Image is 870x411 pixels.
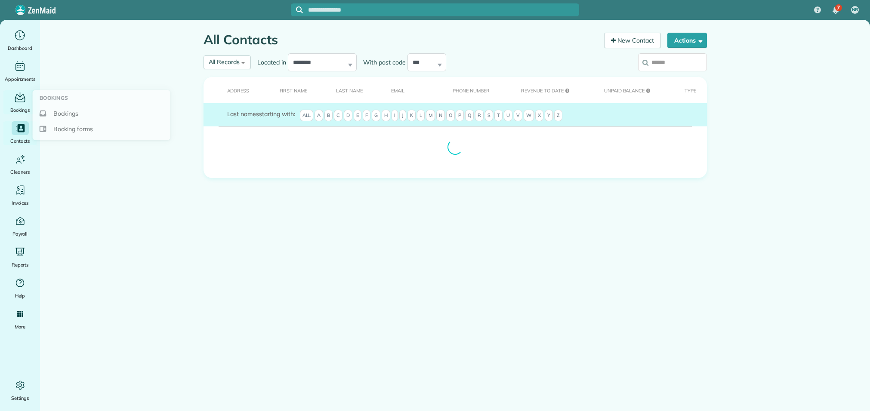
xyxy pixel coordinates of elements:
span: T [494,110,503,122]
th: Phone number [439,77,508,103]
span: H [382,110,390,122]
th: Unpaid Balance [591,77,671,103]
a: Bookings [36,106,167,121]
span: M [426,110,435,122]
span: Q [465,110,474,122]
span: G [372,110,380,122]
span: I [392,110,398,122]
a: Help [3,276,37,300]
a: Reports [3,245,37,269]
span: C [334,110,342,122]
span: Settings [11,394,29,402]
a: Appointments [3,59,37,83]
span: All [300,110,314,122]
span: Invoices [12,199,29,207]
a: Payroll [3,214,37,238]
span: U [504,110,512,122]
span: B [324,110,333,122]
label: With post code [357,58,407,67]
span: Bookings [53,109,79,118]
th: Email [378,77,440,103]
a: New Contact [604,33,661,48]
th: Revenue to Date [508,77,591,103]
span: Help [15,291,25,300]
span: X [535,110,543,122]
span: Y [545,110,553,122]
span: A [315,110,323,122]
a: Dashboard [3,28,37,52]
span: N [436,110,445,122]
span: Appointments [5,75,36,83]
a: Invoices [3,183,37,207]
label: starting with: [227,110,295,118]
span: Last names [227,110,259,118]
span: Bookings [40,94,68,102]
a: Settings [3,378,37,402]
span: All Records [209,58,240,66]
span: Reports [12,261,29,269]
span: F [363,110,370,122]
span: Cleaners [10,168,30,176]
span: W [524,110,534,122]
span: Dashboard [8,44,32,52]
span: Payroll [12,230,28,238]
button: Focus search [291,6,303,13]
a: Cleaners [3,152,37,176]
th: Last Name [323,77,378,103]
span: S [485,110,493,122]
svg: Focus search [296,6,303,13]
span: NR [852,6,858,13]
th: First Name [266,77,323,103]
span: J [399,110,406,122]
span: Contacts [10,137,30,145]
a: Booking forms [36,121,167,137]
span: O [446,110,455,122]
th: Type [671,77,706,103]
span: E [354,110,361,122]
a: Contacts [3,121,37,145]
h1: All Contacts [204,33,598,47]
span: More [15,322,25,331]
a: Bookings [3,90,37,114]
button: Actions [667,33,707,48]
span: K [407,110,416,122]
span: V [514,110,522,122]
span: Bookings [10,106,30,114]
th: Address [204,77,266,103]
label: Located in [251,58,288,67]
span: P [456,110,464,122]
div: 7 unread notifications [827,1,845,20]
span: R [475,110,484,122]
span: 7 [837,4,840,11]
span: D [344,110,352,122]
span: Z [554,110,562,122]
span: Booking forms [53,125,93,133]
span: L [417,110,425,122]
